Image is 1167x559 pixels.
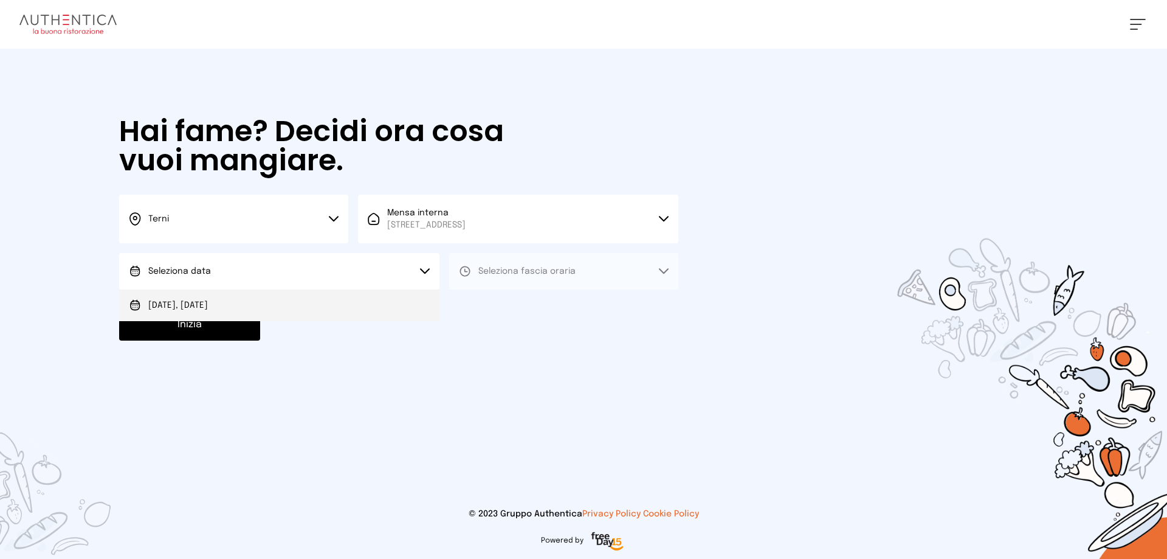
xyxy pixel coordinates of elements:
a: Privacy Policy [582,510,641,518]
span: [DATE], [DATE] [148,299,208,311]
button: Inizia [119,309,260,341]
span: Powered by [541,536,583,546]
p: © 2023 Gruppo Authentica [19,508,1148,520]
img: logo-freeday.3e08031.png [588,530,627,554]
span: Seleziona fascia oraria [478,267,576,276]
a: Cookie Policy [643,510,699,518]
button: Seleziona data [119,253,439,290]
button: Seleziona fascia oraria [449,253,678,290]
span: Seleziona data [148,267,211,276]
